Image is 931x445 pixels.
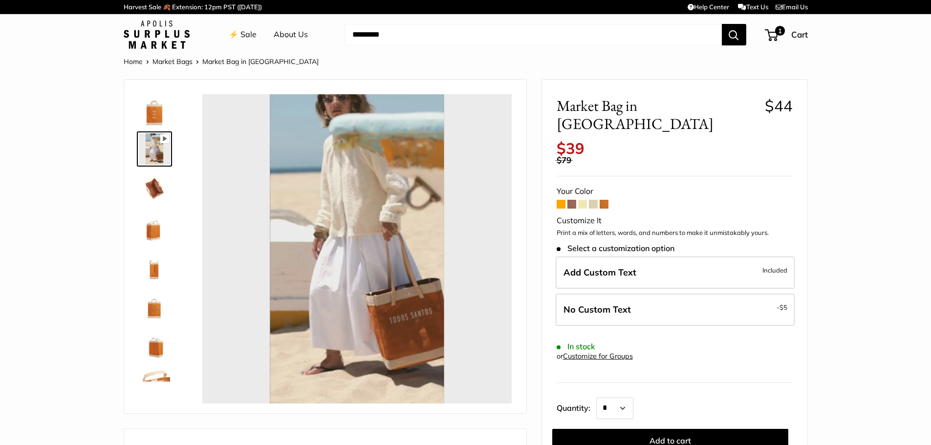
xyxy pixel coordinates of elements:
[139,172,170,204] img: Market Bag in Cognac
[791,29,808,40] span: Cart
[137,92,172,127] a: Market Bag in Cognac
[556,294,795,326] label: Leave Blank
[557,244,674,253] span: Select a customization option
[557,213,793,228] div: Customize It
[557,350,633,363] div: or
[779,303,787,311] span: $5
[776,3,808,11] a: Email Us
[139,368,170,399] img: Market Bag in Cognac
[139,290,170,321] img: description_Seal of authenticity printed on the backside of every bag.
[152,57,193,66] a: Market Bags
[722,24,746,45] button: Search
[556,256,795,289] label: Add Custom Text
[557,228,793,238] p: Print a mix of letters, words, and numbers to make it unmistakably yours.
[738,3,768,11] a: Text Us
[137,327,172,362] a: Market Bag in Cognac
[766,27,808,42] a: 1 Cart
[137,288,172,323] a: description_Seal of authenticity printed on the backside of every bag.
[563,267,636,278] span: Add Custom Text
[202,57,319,66] span: Market Bag in [GEOGRAPHIC_DATA]
[688,3,729,11] a: Help Center
[139,329,170,360] img: Market Bag in Cognac
[563,304,631,315] span: No Custom Text
[137,170,172,206] a: Market Bag in Cognac
[137,131,172,167] a: Market Bag in Cognac
[557,97,758,133] span: Market Bag in [GEOGRAPHIC_DATA]
[139,251,170,282] img: Market Bag in Cognac
[345,24,722,45] input: Search...
[557,139,585,158] span: $39
[775,26,784,36] span: 1
[137,366,172,401] a: Market Bag in Cognac
[137,210,172,245] a: Market Bag in Cognac
[124,57,143,66] a: Home
[274,27,308,42] a: About Us
[137,249,172,284] a: Market Bag in Cognac
[229,27,257,42] a: ⚡️ Sale
[124,55,319,68] nav: Breadcrumb
[139,212,170,243] img: Market Bag in Cognac
[124,21,190,49] img: Apolis: Surplus Market
[765,96,793,115] span: $44
[762,264,787,276] span: Included
[777,301,787,313] span: -
[557,395,596,419] label: Quantity:
[139,133,170,165] img: Market Bag in Cognac
[139,94,170,126] img: Market Bag in Cognac
[557,184,793,199] div: Your Color
[563,352,633,360] a: Customize for Groups
[557,155,571,165] span: $79
[557,342,595,351] span: In stock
